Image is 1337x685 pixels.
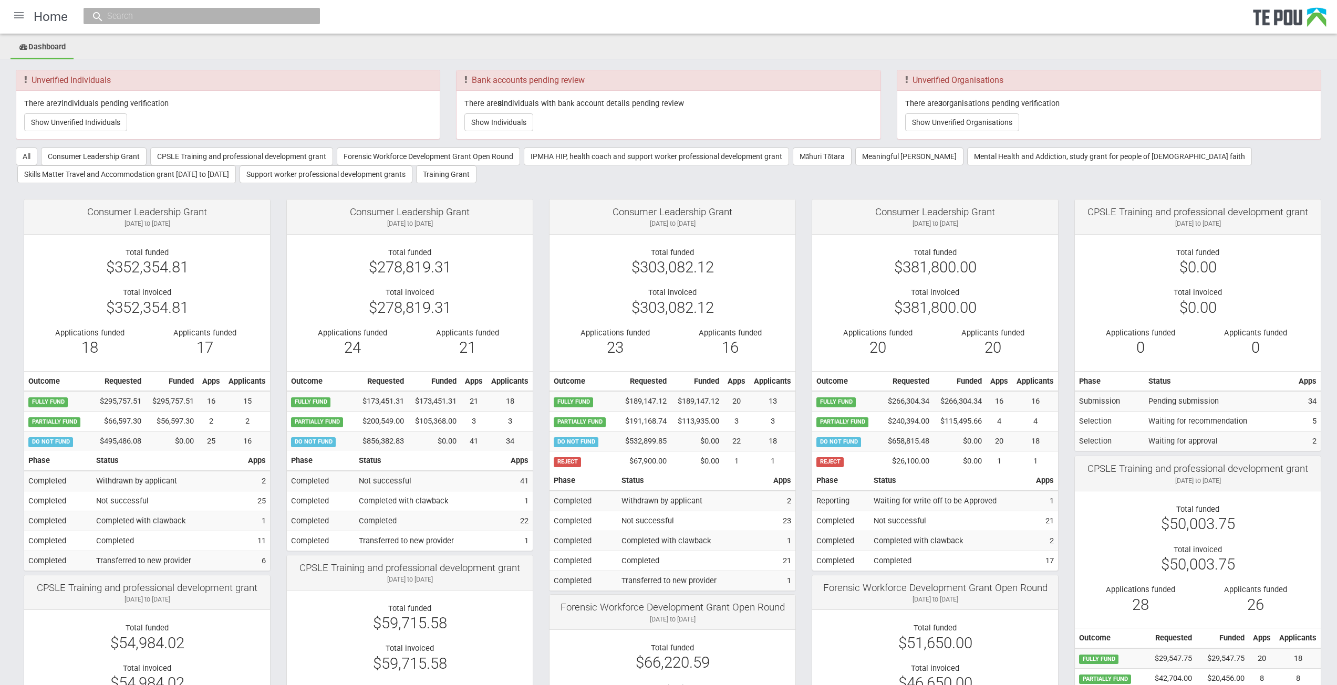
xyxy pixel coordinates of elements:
p: There are individuals with bank account details pending review [464,99,872,108]
td: Completed [24,491,92,511]
div: Consumer Leadership Grant [32,207,262,217]
td: $29,547.75 [1142,648,1196,668]
td: 5 [1294,412,1321,431]
td: Completed [287,471,355,491]
div: [DATE] to [DATE] [32,595,262,604]
td: 13 [750,391,795,411]
div: Consumer Leadership Grant [820,207,1050,217]
th: Status [1144,371,1294,391]
b: 3 [938,99,942,108]
button: Mental Health and Addiction, study grant for people of [DEMOGRAPHIC_DATA] faith [967,147,1252,165]
td: Completed [550,531,617,551]
div: CPSLE Training and professional development grant [1083,207,1313,217]
th: Status [617,471,769,491]
td: $26,100.00 [879,451,934,471]
td: $658,815.48 [879,431,934,451]
td: 3 [723,412,750,431]
button: Forensic Workforce Development Grant Open Round [337,147,520,165]
td: Completed [287,531,355,551]
td: 1 [769,571,795,591]
td: 16 [986,391,1012,411]
td: 4 [1012,412,1058,431]
div: $50,003.75 [1083,560,1313,569]
th: Outcome [24,371,91,391]
td: $105,368.00 [408,412,461,431]
td: 17 [1032,551,1058,571]
div: Applications funded [40,328,139,338]
td: Completed [287,491,355,511]
span: PARTIALLY FUND [1079,675,1131,684]
td: 21 [769,551,795,571]
div: 0 [1091,343,1190,352]
th: Applicants [487,371,533,391]
th: Status [869,471,1032,491]
div: 0 [1206,343,1305,352]
td: Not successful [355,471,506,491]
button: Skills Matter Travel and Accommodation grant [DATE] to [DATE] [17,165,236,183]
td: $266,304.34 [879,391,934,411]
th: Apps [506,451,533,471]
td: Completed [24,531,92,551]
td: 1 [769,531,795,551]
td: Completed [812,511,869,531]
td: Transferred to new provider [617,571,769,591]
div: $59,715.58 [295,659,525,668]
div: Total invoiced [1083,288,1313,297]
td: Submission [1075,391,1144,411]
td: Not successful [617,511,769,531]
td: 1 [986,451,1012,471]
td: 16 [198,391,224,411]
b: 7 [57,99,61,108]
th: Outcome [287,371,354,391]
span: DO NOT FUND [28,437,73,447]
td: Completed [24,511,92,531]
div: [DATE] to [DATE] [557,219,787,228]
th: Phase [812,471,869,491]
td: Completed [355,511,506,531]
td: 2 [224,412,270,431]
a: Dashboard [11,36,74,59]
input: Search [104,10,289,22]
span: DO NOT FUND [554,437,598,447]
td: Completed [869,551,1032,571]
td: Completed [617,551,769,571]
td: 18 [1275,648,1321,668]
td: Not successful [869,511,1032,531]
td: 34 [487,431,533,451]
button: Show Individuals [464,113,533,131]
div: Applications funded [1091,328,1190,338]
div: Applicants funded [155,328,254,338]
span: FULLY FUND [816,397,856,407]
td: Completed with clawback [92,511,244,531]
th: Apps [723,371,750,391]
td: $0.00 [934,451,986,471]
td: 3 [487,412,533,431]
div: $0.00 [1083,262,1313,272]
th: Outcome [1075,628,1142,648]
div: Applications funded [1091,585,1190,594]
div: $54,984.02 [32,638,262,648]
div: Applicants funded [418,328,517,338]
td: $189,147.12 [616,391,671,411]
td: 25 [244,491,270,511]
td: Transferred to new provider [92,551,244,571]
td: 4 [986,412,1012,431]
div: $59,715.58 [295,618,525,628]
div: Total funded [557,643,787,652]
td: Withdrawn by applicant [617,491,769,511]
div: Applicants funded [943,328,1042,338]
div: $0.00 [1083,303,1313,312]
th: Phase [550,471,617,491]
div: $303,082.12 [557,262,787,272]
div: Total funded [820,248,1050,257]
td: 3 [461,412,487,431]
th: Requested [1142,628,1196,648]
th: Phase [24,451,92,471]
div: $352,354.81 [32,303,262,312]
th: Applicants [224,371,270,391]
th: Funded [408,371,461,391]
td: Waiting for recommendation [1144,412,1294,431]
td: 18 [750,431,795,451]
td: 20 [723,391,750,411]
td: $67,900.00 [616,451,671,471]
